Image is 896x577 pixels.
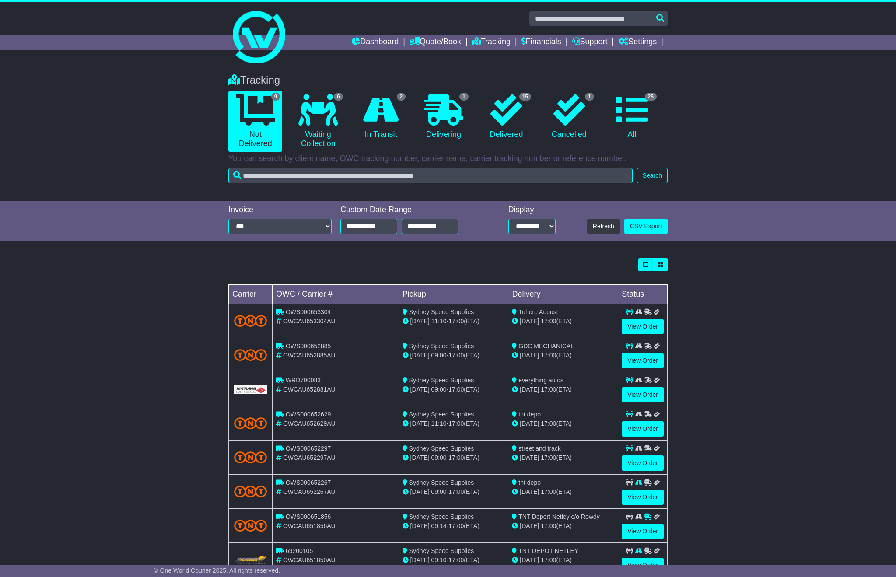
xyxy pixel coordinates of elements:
img: TNT_Domestic.png [234,417,267,429]
a: 2 In Transit [354,91,408,143]
a: Support [572,35,608,50]
span: OWCAU652885AU [283,352,336,359]
span: tnt depo [518,411,541,418]
div: Custom Date Range [340,205,481,215]
span: 17:00 [541,454,556,461]
td: Pickup [399,285,508,304]
button: Refresh [587,219,620,234]
span: Sydney Speed Supplies [409,411,474,418]
span: Sydney Speed Supplies [409,343,474,350]
img: GetCarrierServiceLogo [234,385,267,394]
td: Delivery [508,285,618,304]
img: TNT_Domestic.png [234,315,267,327]
a: Dashboard [352,35,399,50]
a: View Order [622,524,664,539]
span: TNT DEPOT NETLEY [518,547,578,554]
span: OWCAU652267AU [283,488,336,495]
a: 25 All [605,91,659,143]
span: 09:00 [431,488,447,495]
span: [DATE] [410,420,430,427]
a: Quote/Book [409,35,461,50]
span: WRD700083 [286,377,321,384]
span: Sydney Speed Supplies [409,547,474,554]
span: OWCAU652629AU [283,420,336,427]
span: 15 [519,93,531,101]
div: Tracking [224,74,672,87]
span: [DATE] [520,488,539,495]
span: 17:00 [448,420,464,427]
td: Carrier [229,285,273,304]
div: (ETA) [512,453,614,462]
a: Settings [618,35,657,50]
div: - (ETA) [402,317,505,326]
span: OWCAU652297AU [283,454,336,461]
span: [DATE] [520,318,539,325]
a: 15 Delivered [479,91,533,143]
div: - (ETA) [402,351,505,360]
div: (ETA) [512,419,614,428]
span: 17:00 [448,454,464,461]
img: TNT_Domestic.png [234,349,267,361]
div: (ETA) [512,556,614,565]
img: TNT_Domestic.png [234,520,267,532]
span: 17:00 [448,352,464,359]
span: [DATE] [520,420,539,427]
span: 09:00 [431,454,447,461]
span: OWS000652267 [286,479,331,486]
span: [DATE] [410,454,430,461]
span: GDC MECHANICAL [518,343,574,350]
div: Invoice [228,205,332,215]
span: 1 [585,93,594,101]
span: [DATE] [520,454,539,461]
span: [DATE] [410,488,430,495]
span: 17:00 [541,420,556,427]
span: [DATE] [410,386,430,393]
span: [DATE] [410,352,430,359]
a: View Order [622,558,664,573]
span: 17:00 [448,386,464,393]
a: View Order [622,490,664,505]
span: Sydney Speed Supplies [409,479,474,486]
span: 17:00 [448,522,464,529]
div: - (ETA) [402,453,505,462]
div: (ETA) [512,385,614,394]
span: OWS000651856 [286,513,331,520]
a: 6 Waiting Collection [291,91,345,152]
span: Sydney Speed Supplies [409,308,474,315]
span: OWCAU651850AU [283,556,336,563]
span: [DATE] [520,352,539,359]
td: OWC / Carrier # [273,285,399,304]
span: 2 [397,93,406,101]
div: (ETA) [512,317,614,326]
span: OWCAU653304AU [283,318,336,325]
span: Tuhere August [518,308,558,315]
span: 6 [334,93,343,101]
span: 69200105 [286,547,313,554]
span: 09:00 [431,352,447,359]
span: 1 [459,93,469,101]
span: OWS000652885 [286,343,331,350]
span: [DATE] [520,522,539,529]
span: OWCAU651856AU [283,522,336,529]
span: 09:14 [431,522,447,529]
p: You can search by client name, OWC tracking number, carrier name, carrier tracking number or refe... [228,154,668,164]
a: 1 Delivering [416,91,470,143]
span: 17:00 [448,318,464,325]
a: 9 Not Delivered [228,91,282,152]
span: [DATE] [520,386,539,393]
div: - (ETA) [402,521,505,531]
span: OWS000652629 [286,411,331,418]
div: - (ETA) [402,487,505,497]
div: Display [508,205,556,215]
span: 11:10 [431,318,447,325]
span: 17:00 [541,386,556,393]
span: © One World Courier 2025. All rights reserved. [154,567,280,574]
span: OWS000653304 [286,308,331,315]
span: street and track [518,445,561,452]
a: View Order [622,387,664,402]
span: everything autos [518,377,563,384]
span: 17:00 [541,556,556,563]
div: - (ETA) [402,419,505,428]
a: View Order [622,455,664,471]
span: [DATE] [410,556,430,563]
